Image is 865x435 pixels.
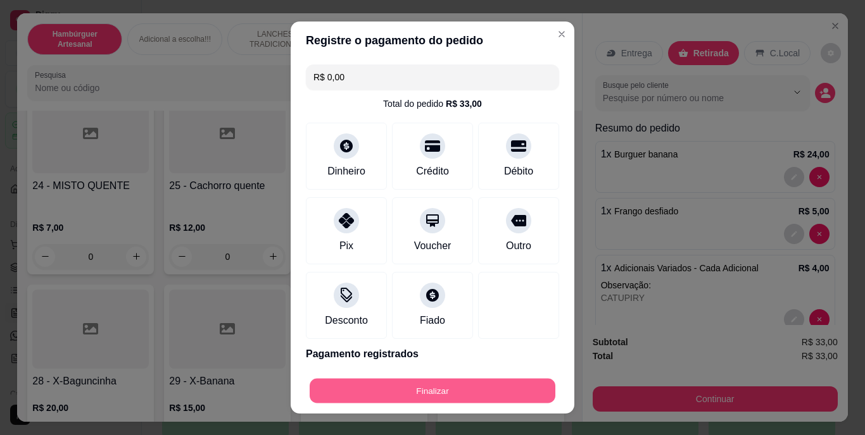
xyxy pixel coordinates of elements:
[414,238,451,254] div: Voucher
[339,238,353,254] div: Pix
[327,164,365,179] div: Dinheiro
[552,24,572,44] button: Close
[416,164,449,179] div: Crédito
[306,346,559,362] p: Pagamento registrados
[291,21,574,59] header: Registre o pagamento do pedido
[383,97,482,110] div: Total do pedido
[310,378,555,403] button: Finalizar
[420,313,445,328] div: Fiado
[313,64,552,90] input: Ex.: hambúrguer de cordeiro
[325,313,368,328] div: Desconto
[504,164,533,179] div: Débito
[506,238,531,254] div: Outro
[446,97,482,110] div: R$ 33,00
